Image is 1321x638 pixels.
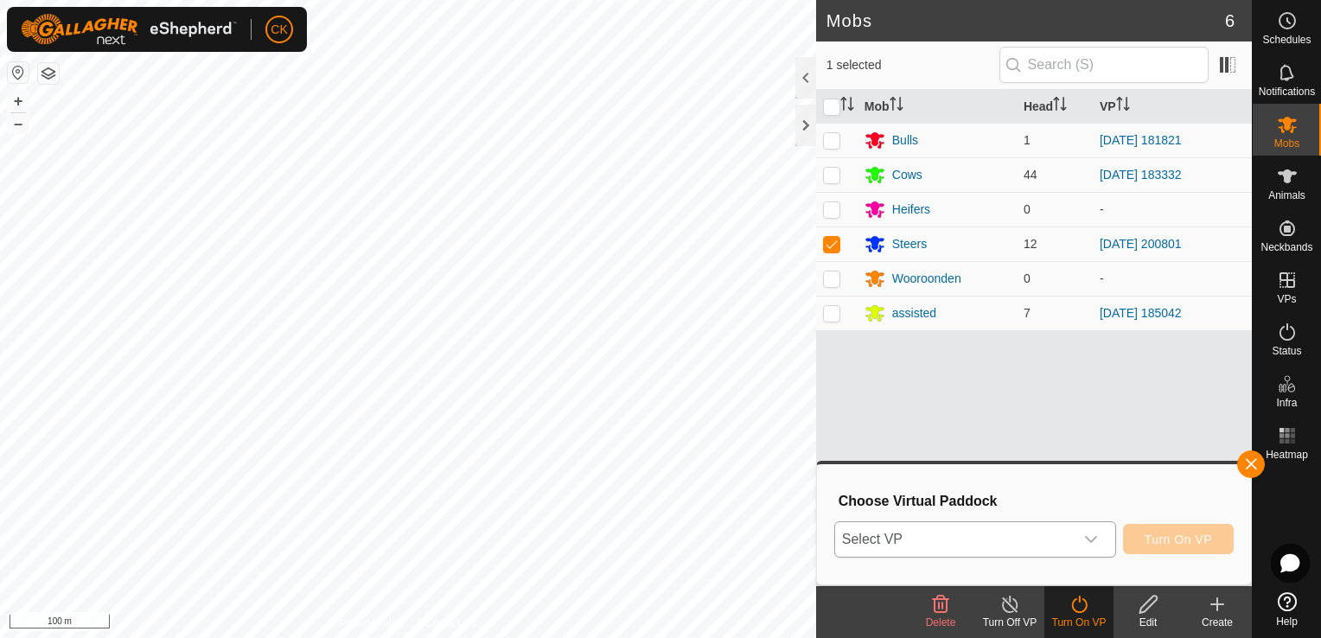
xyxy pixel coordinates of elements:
[1024,237,1037,251] span: 12
[926,616,956,628] span: Delete
[835,522,1074,557] span: Select VP
[1100,306,1182,320] a: [DATE] 185042
[1266,450,1308,460] span: Heatmap
[1114,615,1183,630] div: Edit
[1024,306,1031,320] span: 7
[1024,202,1031,216] span: 0
[38,63,59,84] button: Map Layers
[1272,346,1301,356] span: Status
[1044,615,1114,630] div: Turn On VP
[892,166,922,184] div: Cows
[1274,138,1299,149] span: Mobs
[999,47,1209,83] input: Search (S)
[1100,237,1182,251] a: [DATE] 200801
[1024,168,1037,182] span: 44
[1253,585,1321,634] a: Help
[890,99,903,113] p-sorticon: Activate to sort
[8,113,29,134] button: –
[840,99,854,113] p-sorticon: Activate to sort
[1093,192,1252,226] td: -
[892,235,927,253] div: Steers
[1093,90,1252,124] th: VP
[8,91,29,112] button: +
[340,616,405,631] a: Privacy Policy
[1100,133,1182,147] a: [DATE] 181821
[858,90,1017,124] th: Mob
[1225,8,1235,34] span: 6
[21,14,237,45] img: Gallagher Logo
[271,21,287,39] span: CK
[1093,261,1252,296] td: -
[975,615,1044,630] div: Turn Off VP
[1259,86,1315,97] span: Notifications
[892,304,936,322] div: assisted
[1123,524,1234,554] button: Turn On VP
[1276,616,1298,627] span: Help
[1276,398,1297,408] span: Infra
[1053,99,1067,113] p-sorticon: Activate to sort
[1260,242,1312,252] span: Neckbands
[1100,168,1182,182] a: [DATE] 183332
[8,62,29,83] button: Reset Map
[839,493,1234,509] h3: Choose Virtual Paddock
[1268,190,1305,201] span: Animals
[826,10,1225,31] h2: Mobs
[1074,522,1108,557] div: dropdown trigger
[1183,615,1252,630] div: Create
[892,270,961,288] div: Wooroonden
[425,616,476,631] a: Contact Us
[1116,99,1130,113] p-sorticon: Activate to sort
[1262,35,1311,45] span: Schedules
[1017,90,1093,124] th: Head
[1024,133,1031,147] span: 1
[1145,533,1212,546] span: Turn On VP
[892,201,930,219] div: Heifers
[1024,271,1031,285] span: 0
[892,131,918,150] div: Bulls
[1277,294,1296,304] span: VPs
[826,56,999,74] span: 1 selected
